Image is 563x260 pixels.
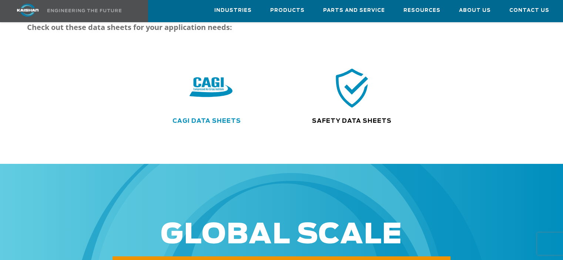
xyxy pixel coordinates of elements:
[270,0,305,20] a: Products
[172,118,241,124] a: CAGI Data Sheets
[403,6,440,15] span: Resources
[459,0,491,20] a: About Us
[403,0,440,20] a: Resources
[27,22,232,32] strong: Check out these data sheets for your application needs:
[214,0,252,20] a: Industries
[459,6,491,15] span: About Us
[141,66,281,109] div: CAGI
[323,6,385,15] span: Parts and Service
[287,66,417,109] div: safety icon
[214,6,252,15] span: Industries
[323,0,385,20] a: Parts and Service
[270,6,305,15] span: Products
[509,6,549,15] span: Contact Us
[312,118,392,124] a: Safety Data Sheets
[190,66,232,109] img: CAGI
[509,0,549,20] a: Contact Us
[47,9,121,12] img: Engineering the future
[331,66,373,109] img: safety icon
